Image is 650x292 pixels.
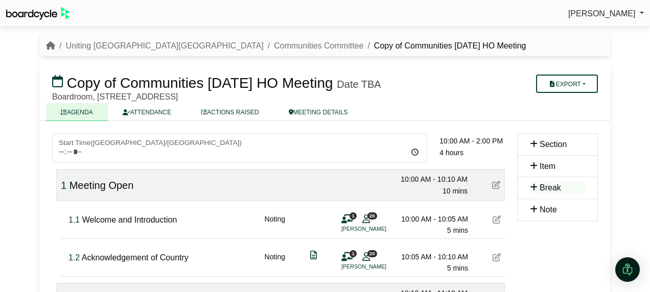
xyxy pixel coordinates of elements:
div: 10:05 AM - 10:10 AM [397,251,468,262]
li: Copy of Communities [DATE] HO Meeting [363,39,526,53]
span: [PERSON_NAME] [568,9,636,18]
span: Copy of Communities [DATE] HO Meeting [67,75,333,91]
img: BoardcycleBlackGreen-aaafeed430059cb809a45853b8cf6d952af9d84e6e89e1f1685b34bfd5cb7d64.svg [6,7,69,20]
a: ATTENDANCE [108,103,186,121]
span: Welcome and Introduction [82,215,177,224]
span: Break [540,183,561,192]
span: Meeting Open [69,180,134,191]
span: Boardroom, [STREET_ADDRESS] [52,92,178,101]
div: 10:00 AM - 2:00 PM [439,135,511,147]
a: Uniting [GEOGRAPHIC_DATA][GEOGRAPHIC_DATA] [65,41,263,50]
div: Noting [265,213,285,236]
span: 5 mins [447,264,468,272]
span: Click to fine tune number [61,180,66,191]
a: AGENDA [46,103,108,121]
span: 5 mins [447,226,468,234]
span: 1 [350,250,357,257]
span: Click to fine tune number [68,253,80,262]
a: [PERSON_NAME] [568,7,644,20]
li: [PERSON_NAME] [341,262,418,271]
nav: breadcrumb [46,39,526,53]
span: 20 [367,250,377,257]
div: 10:00 AM - 10:10 AM [396,174,468,185]
div: Open Intercom Messenger [615,257,640,282]
a: MEETING DETAILS [274,103,363,121]
span: Section [540,140,567,149]
div: 10:00 AM - 10:05 AM [397,213,468,225]
span: Acknowledgement of Country [82,253,189,262]
span: 10 mins [443,187,468,195]
span: Item [540,162,555,171]
a: Communities Committee [274,41,363,50]
div: Noting [265,251,285,274]
li: [PERSON_NAME] [341,225,418,233]
button: Export [536,75,598,93]
span: Note [540,205,557,214]
span: Click to fine tune number [68,215,80,224]
span: 1 [350,212,357,219]
a: ACTIONS RAISED [186,103,273,121]
span: 20 [367,212,377,219]
div: Date TBA [337,78,381,90]
span: 4 hours [439,149,463,157]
